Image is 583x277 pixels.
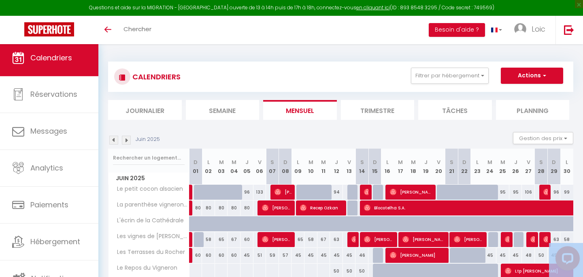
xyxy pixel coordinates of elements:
[411,68,489,84] button: Filtrer par hébergement
[110,264,179,273] span: Le Repos du Vigneron
[123,25,151,33] span: Chercher
[355,149,368,185] th: 14
[514,23,526,35] img: ...
[496,149,509,185] th: 25
[373,158,377,166] abbr: D
[108,100,182,120] li: Journalier
[501,68,563,84] button: Actions
[458,149,471,185] th: 22
[548,185,561,200] div: 96
[343,248,356,263] div: 45
[564,25,574,35] img: logout
[462,158,466,166] abbr: D
[522,248,535,263] div: 48
[117,16,157,44] a: Chercher
[232,158,236,166] abbr: M
[513,132,573,144] button: Gestion des prix
[291,149,304,185] th: 09
[471,149,484,185] th: 23
[215,232,228,247] div: 65
[245,158,249,166] abbr: J
[30,53,72,63] span: Calendriers
[364,232,394,247] span: [PERSON_NAME]
[552,158,556,166] abbr: D
[317,149,330,185] th: 11
[253,185,266,200] div: 133
[355,248,368,263] div: 46
[335,158,338,166] abbr: J
[484,248,497,263] div: 45
[228,248,240,263] div: 60
[530,232,535,247] span: [PERSON_NAME]
[279,248,292,263] div: 57
[454,232,484,247] span: [PERSON_NAME]
[202,149,215,185] th: 02
[343,149,356,185] th: 13
[215,248,228,263] div: 60
[330,149,343,185] th: 12
[189,248,194,263] a: [PERSON_NAME]
[262,232,292,247] span: [PERSON_NAME]
[110,232,191,241] span: Les vignes de [PERSON_NAME]
[202,200,215,215] div: 80
[543,232,548,247] span: [PERSON_NAME]
[262,200,292,215] span: [PERSON_NAME]
[496,248,509,263] div: 45
[30,200,68,210] span: Paiements
[266,149,279,185] th: 07
[402,232,446,247] span: [PERSON_NAME]
[228,232,240,247] div: 67
[202,248,215,263] div: 60
[368,149,381,185] th: 15
[476,158,479,166] abbr: L
[364,184,368,200] span: [PERSON_NAME]
[274,184,292,200] span: [PERSON_NAME]
[321,158,326,166] abbr: M
[548,232,561,247] div: 63
[522,149,535,185] th: 27
[110,216,186,225] span: L'écrin de la Cathédrale
[450,158,453,166] abbr: S
[304,248,317,263] div: 45
[360,158,364,166] abbr: S
[30,163,63,173] span: Analytics
[509,248,522,263] div: 45
[356,4,390,11] a: en cliquant ici
[532,24,545,34] span: Loic
[381,149,394,185] th: 16
[189,232,194,247] a: [PERSON_NAME]
[110,185,185,194] span: Le petit cocon alsacien
[418,100,492,120] li: Tâches
[130,68,181,86] h3: CALENDRIERS
[136,136,160,143] p: Juin 2025
[24,22,74,36] img: Super Booking
[186,100,260,120] li: Semaine
[411,158,416,166] abbr: M
[253,248,266,263] div: 51
[317,232,330,247] div: 67
[330,185,343,200] div: 94
[279,149,292,185] th: 08
[189,248,202,263] div: 60
[549,243,583,277] iframe: LiveChat chat widget
[30,237,80,247] span: Hébergement
[189,200,202,215] div: 80
[207,158,210,166] abbr: L
[496,100,570,120] li: Planning
[258,158,262,166] abbr: V
[300,200,343,215] span: Recep Ozkan
[109,173,189,184] span: Juin 2025
[496,185,509,200] div: 95
[189,149,202,185] th: 01
[240,232,253,247] div: 60
[535,149,548,185] th: 28
[240,248,253,263] div: 45
[263,100,337,120] li: Mensuel
[228,149,240,185] th: 04
[548,149,561,185] th: 29
[500,158,505,166] abbr: M
[394,149,407,185] th: 17
[304,149,317,185] th: 10
[432,149,445,185] th: 20
[390,184,433,200] span: [PERSON_NAME]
